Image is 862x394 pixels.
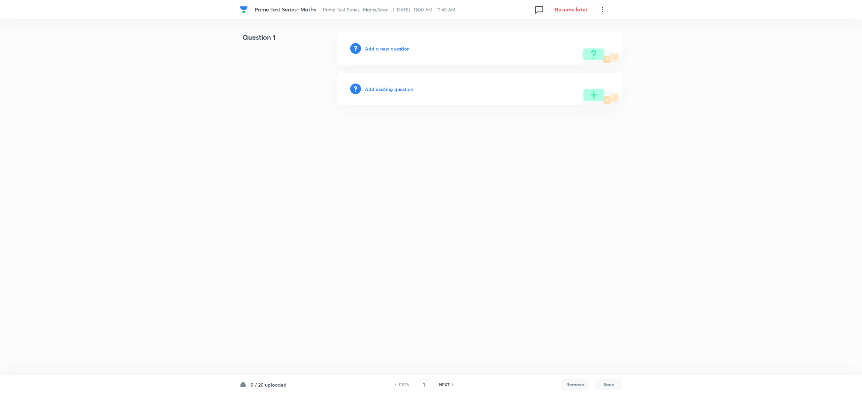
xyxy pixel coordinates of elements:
a: Company Logo [240,5,249,13]
img: Company Logo [240,5,248,13]
button: Resume later [550,3,593,16]
button: Save [595,379,622,390]
span: Prime Test Series- Maths [255,6,316,13]
button: Remove [562,379,589,390]
h6: 0 / 20 uploaded [251,381,287,388]
h6: NEXT [439,382,450,388]
h6: Add existing question [365,86,413,93]
span: Prime Test Series- Maths,Scien... | [DATE] · 11:00 AM - 11:45 AM [323,6,455,13]
h4: Question 1 [240,32,315,48]
h6: PREV [399,382,409,388]
h6: Add a new question [365,45,409,52]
